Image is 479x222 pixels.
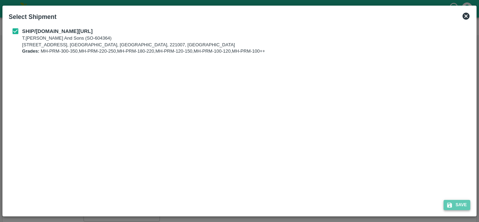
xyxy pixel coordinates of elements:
[22,42,265,48] p: [STREET_ADDRESS], [GEOGRAPHIC_DATA], [GEOGRAPHIC_DATA], 221007, [GEOGRAPHIC_DATA]
[444,200,470,210] button: Save
[22,35,265,42] p: T.[PERSON_NAME] And Sons (SO-604364)
[22,28,93,34] b: SHIP/[DOMAIN_NAME][URL]
[9,13,56,20] b: Select Shipment
[22,48,265,55] p: MH-PRM-300-350,MH-PRM-220-250,MH-PRM-180-220,MH-PRM-120-150,MH-PRM-100-120,MH-PRM-100++
[22,48,39,54] b: Grades:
